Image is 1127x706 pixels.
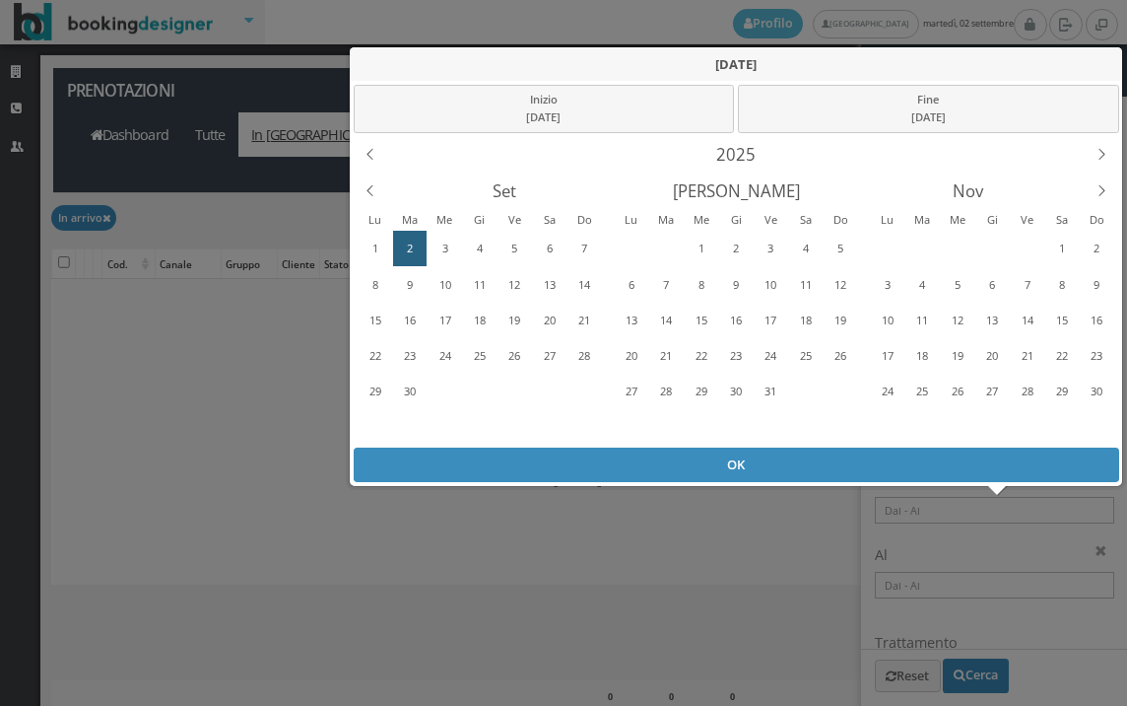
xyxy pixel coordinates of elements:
[393,303,427,337] div: Martedì, Settembre 16
[614,231,647,265] div: Lunedì, Settembre 29
[464,305,495,336] div: 18
[788,231,822,265] div: Sabato, Ottobre 4
[393,410,427,445] div: Martedì, Ottobre 7
[684,410,717,445] div: Mercoledì, Novembre 5
[940,209,975,230] div: Mercoledì
[738,85,1119,132] div: Fine
[497,267,531,302] div: Venerdì, Settembre 12
[614,267,647,302] div: Lunedì, Ottobre 6
[754,338,787,373] div: Venerdì, Ottobre 24
[720,269,751,301] div: 9
[394,376,425,407] div: 30
[720,305,751,336] div: 16
[686,233,716,264] div: 1
[907,305,938,336] div: 11
[1012,305,1042,336] div: 14
[907,340,938,372] div: 18
[534,340,564,372] div: 27
[649,338,683,373] div: Martedì, Ottobre 21
[942,305,972,336] div: 12
[686,305,716,336] div: 15
[905,231,939,265] div: Martedì, Ottobre 28
[360,340,390,372] div: 22
[940,338,973,373] div: Mercoledì, Novembre 19
[649,375,683,409] div: Martedì, Ottobre 28
[360,269,390,301] div: 8
[497,375,531,409] div: Venerdì, Ottobre 3
[1080,410,1113,445] div: Domenica, Dicembre 7
[718,375,752,409] div: Giovedì, Ottobre 30
[613,209,648,230] div: Lunedì
[649,303,683,337] div: Martedì, Ottobre 14
[975,375,1009,409] div: Giovedì, Novembre 27
[940,303,973,337] div: Mercoledì, Novembre 12
[975,303,1009,337] div: Giovedì, Novembre 13
[1010,209,1045,230] div: Venerdì
[1044,375,1078,409] div: Sabato, Novembre 29
[392,209,428,230] div: Martedì
[532,231,565,265] div: Sabato, Settembre 6
[1012,340,1042,372] div: 21
[720,376,751,407] div: 30
[1084,136,1120,173] div: Next Year
[1084,173,1120,209] div: Next Month
[350,47,1122,81] div: [DATE]
[975,338,1009,373] div: Giovedì, Novembre 20
[824,338,857,373] div: Domenica, Ottobre 26
[534,305,564,336] div: 20
[616,340,646,372] div: 20
[360,233,390,264] div: 1
[1044,410,1078,445] div: Sabato, Dicembre 6
[358,338,391,373] div: Lunedì, Settembre 22
[649,231,683,265] div: Martedì, Settembre 30
[361,108,727,127] div: [DATE]
[942,269,972,301] div: 5
[649,267,683,302] div: Martedì, Ottobre 7
[754,303,787,337] div: Venerdì, Ottobre 17
[1046,305,1077,336] div: 15
[462,338,496,373] div: Giovedì, Settembre 25
[790,305,821,336] div: 18
[388,173,620,209] div: Settembre
[462,267,496,302] div: Giovedì, Settembre 11
[620,173,851,209] div: Ottobre
[568,340,599,372] div: 28
[650,305,681,336] div: 14
[360,305,390,336] div: 15
[718,231,752,265] div: Giovedì, Ottobre 2
[567,267,601,302] div: Domenica, Settembre 14
[869,209,904,230] div: Lunedì
[358,375,391,409] div: Lunedì, Settembre 29
[684,231,717,265] div: Mercoledì, Ottobre 1
[870,338,903,373] div: Lunedì, Novembre 17
[430,305,460,336] div: 17
[683,209,718,230] div: Mercoledì
[754,375,787,409] div: Venerdì, Ottobre 31
[394,340,425,372] div: 23
[394,305,425,336] div: 16
[942,340,972,372] div: 19
[353,448,1118,482] div: OK
[870,267,903,302] div: Lunedì, Novembre 3
[1044,338,1078,373] div: Sabato, Novembre 22
[745,108,1111,127] div: [DATE]
[870,375,903,409] div: Lunedì, Novembre 24
[720,233,751,264] div: 2
[430,269,460,301] div: 10
[754,410,787,445] div: Venerdì, Novembre 7
[1044,231,1078,265] div: Sabato, Novembre 1
[497,209,532,230] div: Venerdì
[720,340,751,372] div: 23
[567,410,601,445] div: Domenica, Ottobre 12
[650,269,681,301] div: 7
[568,305,599,336] div: 21
[497,410,531,445] div: Venerdì, Ottobre 10
[976,305,1007,336] div: 13
[756,340,786,372] div: 24
[826,305,856,336] div: 19
[940,231,973,265] div: Mercoledì, Ottobre 29
[788,375,822,409] div: Sabato, Novembre 1
[1082,340,1112,372] div: 23
[684,375,717,409] div: Mercoledì, Ottobre 29
[1080,338,1113,373] div: Domenica, Novembre 23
